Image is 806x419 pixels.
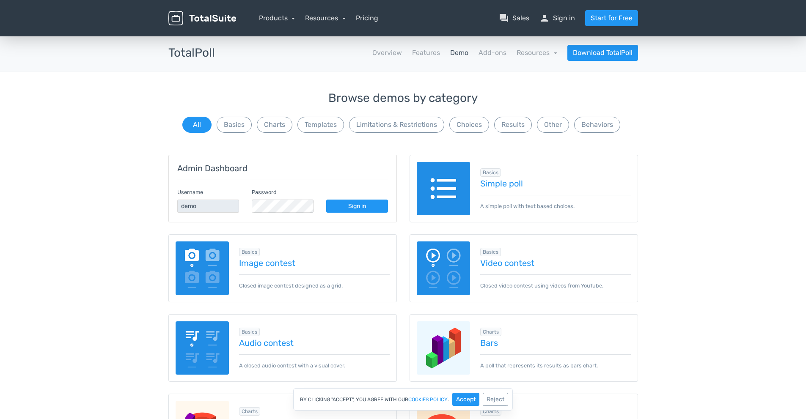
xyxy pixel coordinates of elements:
[574,117,620,133] button: Behaviors
[239,258,390,268] a: Image contest
[177,188,203,196] label: Username
[499,13,509,23] span: question_answer
[537,117,569,133] button: Other
[168,11,236,26] img: TotalSuite for WordPress
[480,168,501,177] span: Browse all in Basics
[239,328,260,336] span: Browse all in Basics
[499,13,529,23] a: question_answerSales
[417,162,470,216] img: text-poll.png.webp
[480,258,631,268] a: Video contest
[412,48,440,58] a: Features
[494,117,532,133] button: Results
[252,188,277,196] label: Password
[480,248,501,256] span: Browse all in Basics
[480,354,631,370] p: A poll that represents its results as bars chart.
[305,14,346,22] a: Resources
[239,407,260,416] span: Browse all in Charts
[480,195,631,210] p: A simple poll with text based choices.
[480,338,631,348] a: Bars
[239,354,390,370] p: A closed audio contest with a visual cover.
[417,321,470,375] img: charts-bars.png.webp
[293,388,513,411] div: By clicking "Accept", you agree with our .
[356,13,378,23] a: Pricing
[168,47,215,60] h3: TotalPoll
[449,117,489,133] button: Choices
[239,338,390,348] a: Audio contest
[517,49,557,57] a: Resources
[539,13,550,23] span: person
[168,92,638,105] h3: Browse demos by category
[239,274,390,290] p: Closed image contest designed as a grid.
[176,321,229,375] img: audio-poll.png.webp
[452,393,479,406] button: Accept
[297,117,344,133] button: Templates
[585,10,638,26] a: Start for Free
[349,117,444,133] button: Limitations & Restrictions
[177,164,388,173] h5: Admin Dashboard
[480,274,631,290] p: Closed video contest using videos from YouTube.
[372,48,402,58] a: Overview
[479,48,506,58] a: Add-ons
[257,117,292,133] button: Charts
[326,200,388,213] a: Sign in
[539,13,575,23] a: personSign in
[483,393,508,406] button: Reject
[259,14,295,22] a: Products
[239,248,260,256] span: Browse all in Basics
[480,328,501,336] span: Browse all in Charts
[567,45,638,61] a: Download TotalPoll
[182,117,212,133] button: All
[217,117,252,133] button: Basics
[450,48,468,58] a: Demo
[408,397,448,402] a: cookies policy
[480,407,501,416] span: Browse all in Charts
[480,179,631,188] a: Simple poll
[417,241,470,295] img: video-poll.png.webp
[176,241,229,295] img: image-poll.png.webp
